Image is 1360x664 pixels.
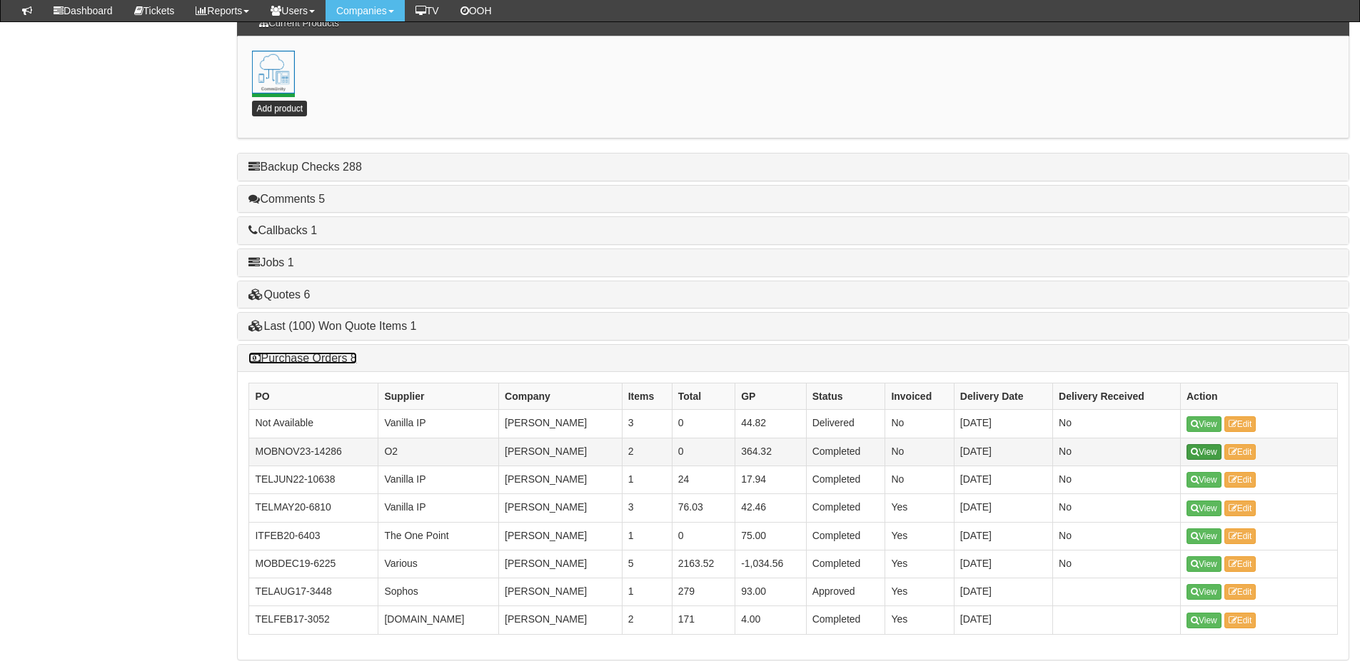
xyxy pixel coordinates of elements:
[672,466,735,493] td: 24
[885,410,954,438] td: No
[806,466,885,493] td: Completed
[885,522,954,550] td: Yes
[1187,584,1222,600] a: View
[249,522,378,550] td: ITFEB20-6403
[954,522,1052,550] td: [DATE]
[499,606,623,634] td: [PERSON_NAME]
[1187,556,1222,572] a: View
[499,522,623,550] td: [PERSON_NAME]
[622,550,672,578] td: 5
[248,224,317,236] a: Callbacks 1
[735,410,807,438] td: 44.82
[672,438,735,466] td: 0
[1053,494,1181,522] td: No
[249,578,378,606] td: TELAUG17-3448
[1053,550,1181,578] td: No
[499,494,623,522] td: [PERSON_NAME]
[672,578,735,606] td: 279
[1224,528,1256,544] a: Edit
[1224,472,1256,488] a: Edit
[885,606,954,634] td: Yes
[252,101,307,116] a: Add product
[672,410,735,438] td: 0
[248,320,416,332] a: Last (100) Won Quote Items 1
[499,410,623,438] td: [PERSON_NAME]
[249,550,378,578] td: MOBDEC19-6225
[1224,444,1256,460] a: Edit
[1053,383,1181,410] th: Delivery Received
[248,161,361,173] a: Backup Checks 288
[672,383,735,410] th: Total
[1187,500,1222,516] a: View
[499,438,623,466] td: [PERSON_NAME]
[252,51,295,94] img: community.png
[622,494,672,522] td: 3
[622,410,672,438] td: 3
[1180,383,1337,410] th: Action
[248,193,325,205] a: Comments 5
[622,606,672,634] td: 2
[806,438,885,466] td: Completed
[499,466,623,493] td: [PERSON_NAME]
[248,256,293,268] a: Jobs 1
[806,494,885,522] td: Completed
[378,410,499,438] td: Vanilla IP
[735,383,807,410] th: GP
[885,466,954,493] td: No
[1224,556,1256,572] a: Edit
[248,352,356,364] a: Purchase Orders 8
[1187,613,1222,628] a: View
[378,383,499,410] th: Supplier
[622,522,672,550] td: 1
[1187,472,1222,488] a: View
[1053,438,1181,466] td: No
[954,578,1052,606] td: [DATE]
[249,466,378,493] td: TELJUN22-10638
[954,438,1052,466] td: [DATE]
[1053,466,1181,493] td: No
[378,578,499,606] td: Sophos
[735,578,807,606] td: 93.00
[249,606,378,634] td: TELFEB17-3052
[252,11,346,36] h3: Current Products
[1224,416,1256,432] a: Edit
[378,522,499,550] td: The One Point
[249,438,378,466] td: MOBNOV23-14286
[806,578,885,606] td: Approved
[672,550,735,578] td: 2163.52
[806,383,885,410] th: Status
[1053,522,1181,550] td: No
[735,466,807,493] td: 17.94
[885,383,954,410] th: Invoiced
[499,550,623,578] td: [PERSON_NAME]
[622,466,672,493] td: 1
[249,383,378,410] th: PO
[1187,444,1222,460] a: View
[1224,584,1256,600] a: Edit
[249,494,378,522] td: TELMAY20-6810
[672,606,735,634] td: 171
[378,438,499,466] td: O2
[1187,416,1222,432] a: View
[735,494,807,522] td: 42.46
[1224,500,1256,516] a: Edit
[252,51,295,94] a: commUNITY<br> No from date <br> No to date
[672,522,735,550] td: 0
[735,522,807,550] td: 75.00
[622,383,672,410] th: Items
[248,288,310,301] a: Quotes 6
[885,438,954,466] td: No
[1187,528,1222,544] a: View
[622,438,672,466] td: 2
[499,578,623,606] td: [PERSON_NAME]
[672,494,735,522] td: 76.03
[954,606,1052,634] td: [DATE]
[954,383,1052,410] th: Delivery Date
[735,550,807,578] td: -1,034.56
[806,410,885,438] td: Delivered
[378,466,499,493] td: Vanilla IP
[378,606,499,634] td: [DOMAIN_NAME]
[378,550,499,578] td: Various
[885,494,954,522] td: Yes
[378,494,499,522] td: Vanilla IP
